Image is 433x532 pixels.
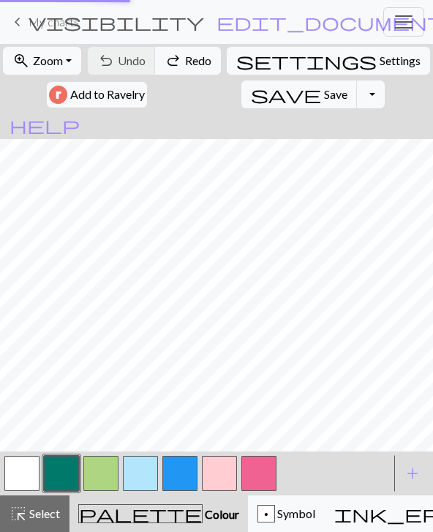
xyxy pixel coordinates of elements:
[47,82,147,108] button: Add to Ravelry
[70,86,145,104] span: Add to Ravelry
[275,506,315,520] span: Symbol
[10,503,27,524] span: highlight_alt
[155,47,221,75] button: Redo
[33,53,63,67] span: Zoom
[380,52,421,70] span: Settings
[203,507,239,521] span: Colour
[251,84,321,105] span: save
[248,495,325,532] button: p Symbol
[10,115,80,135] span: help
[79,503,202,524] span: palette
[236,50,377,71] span: settings
[241,80,358,108] button: Save
[12,50,30,71] span: zoom_in
[49,86,67,104] img: Ravelry
[9,10,79,34] a: My charts
[3,47,81,75] button: Zoom
[227,47,430,75] button: SettingsSettings
[258,506,274,523] div: p
[185,53,211,67] span: Redo
[324,87,347,101] span: Save
[383,7,424,37] button: Toggle navigation
[165,50,182,71] span: redo
[9,12,26,32] span: keyboard_arrow_left
[404,463,421,484] span: add
[27,506,60,520] span: Select
[29,12,204,32] span: visibility
[236,52,377,70] i: Settings
[69,495,248,532] button: Colour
